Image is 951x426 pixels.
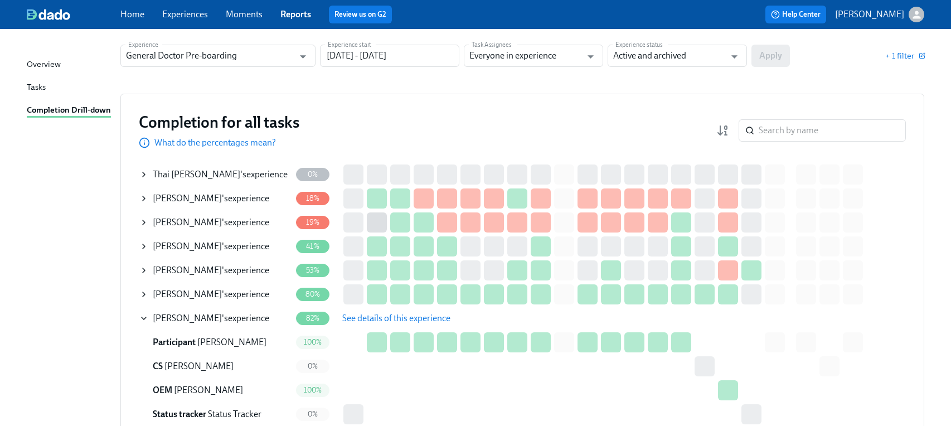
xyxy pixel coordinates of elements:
span: 41% [299,242,326,250]
div: [PERSON_NAME]'sexperience [139,283,291,306]
span: [PERSON_NAME] [164,361,234,371]
img: dado [27,9,70,20]
div: Overview [27,58,61,72]
span: [PERSON_NAME] [153,265,222,275]
a: Completion Drill-down [27,104,111,118]
div: Thai [PERSON_NAME]'sexperience [139,163,291,186]
span: 0% [301,362,324,370]
div: [PERSON_NAME]'sexperience [139,307,291,330]
div: [PERSON_NAME]'sexperience [139,235,291,258]
span: [PERSON_NAME] [153,193,222,204]
span: Participant [153,337,196,347]
span: 19% [299,218,327,226]
a: dado [27,9,120,20]
span: 80% [299,290,327,298]
span: Status Tracker [208,409,261,419]
span: Credentialing Specialist [153,361,163,371]
div: 's experience [153,168,288,181]
div: 's experience [153,240,269,253]
span: Onboarding Experience Manager [153,385,172,395]
div: [PERSON_NAME]'sexperience [139,187,291,210]
div: Status tracker Status Tracker [139,403,291,425]
div: [PERSON_NAME]'sexperience [139,211,291,234]
span: See details of this experience [342,313,450,324]
span: [PERSON_NAME] [153,313,222,323]
div: CS [PERSON_NAME] [139,355,291,377]
a: Tasks [27,81,111,95]
h3: Completion for all tasks [139,112,299,132]
span: [PERSON_NAME] [153,241,222,251]
span: [PERSON_NAME] [197,337,266,347]
p: [PERSON_NAME] [835,8,904,21]
span: 53% [299,266,327,274]
div: 's experience [153,192,269,205]
span: [PERSON_NAME] [153,289,222,299]
span: Help Center [771,9,821,20]
div: 's experience [153,216,269,229]
a: Review us on G2 [334,9,386,20]
button: Open [294,48,312,65]
button: Open [582,48,599,65]
button: [PERSON_NAME] [835,7,924,22]
span: 82% [299,314,327,322]
a: Moments [226,9,263,20]
span: 100% [297,386,329,394]
a: Overview [27,58,111,72]
a: Experiences [162,9,208,20]
button: Review us on G2 [329,6,392,23]
span: [PERSON_NAME] [153,217,222,227]
div: Participant [PERSON_NAME] [139,331,291,354]
button: Help Center [765,6,826,23]
p: What do the percentages mean? [154,137,276,149]
a: Reports [280,9,311,20]
span: [PERSON_NAME] [174,385,243,395]
div: 's experience [153,264,269,277]
button: See details of this experience [334,307,458,330]
button: + 1 filter [885,50,924,61]
div: 's experience [153,312,269,325]
svg: Completion rate (low to high) [716,124,730,137]
input: Search by name [759,119,906,142]
div: Tasks [27,81,46,95]
div: 's experience [153,288,269,301]
span: 0% [301,410,324,418]
a: Home [120,9,144,20]
button: Open [726,48,743,65]
div: [PERSON_NAME]'sexperience [139,259,291,282]
span: 100% [297,338,329,346]
span: Status tracker [153,409,206,419]
span: 0% [301,170,324,178]
span: 18% [299,194,327,202]
span: Thai [PERSON_NAME] [153,169,240,180]
div: OEM [PERSON_NAME] [139,379,291,401]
